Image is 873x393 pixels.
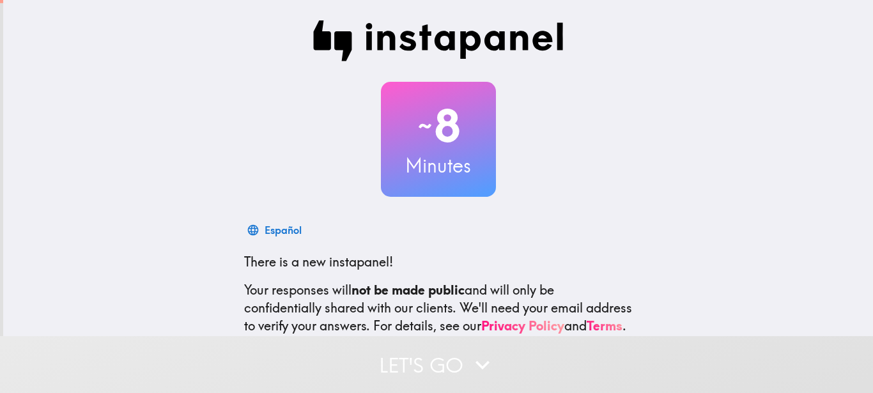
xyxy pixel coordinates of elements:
span: There is a new instapanel! [244,254,393,270]
h3: Minutes [381,152,496,179]
img: Instapanel [313,20,564,61]
a: Terms [587,318,622,334]
span: ~ [416,107,434,145]
a: Privacy Policy [481,318,564,334]
h2: 8 [381,100,496,152]
button: Español [244,217,307,243]
div: Español [265,221,302,239]
b: not be made public [352,282,465,298]
p: Your responses will and will only be confidentially shared with our clients. We'll need your emai... [244,281,633,335]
